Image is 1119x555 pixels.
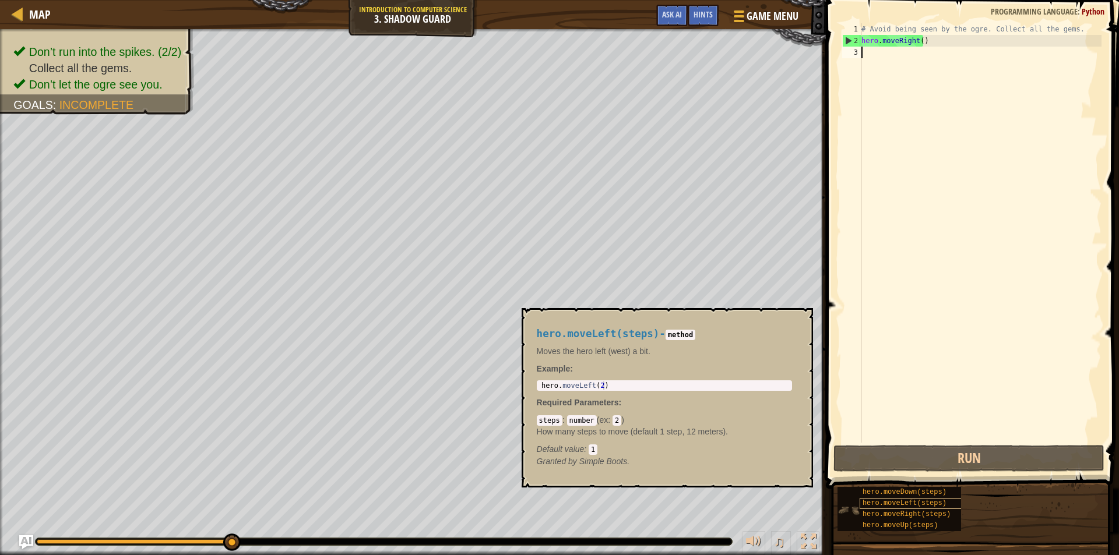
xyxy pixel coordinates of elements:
h4: - [537,328,792,340]
span: Required Parameters [537,398,619,407]
div: ( ) [537,414,792,455]
span: hero.moveLeft(steps) [537,328,660,340]
span: Incomplete [59,98,133,111]
p: How many steps to move (default 1 step, 12 meters). [537,426,792,437]
div: 1 [842,23,861,35]
span: Map [29,6,51,22]
span: Goals [13,98,53,111]
button: Ask AI [656,5,688,26]
img: portrait.png [838,499,860,521]
strong: : [537,364,573,373]
span: Ask AI [662,9,682,20]
button: Game Menu [724,5,805,32]
button: Adjust volume [742,531,765,555]
span: hero.moveLeft(steps) [863,499,946,507]
span: Game Menu [747,9,798,24]
span: ex [600,415,608,425]
li: Collect all the gems. [13,60,181,76]
span: : [562,415,567,425]
button: Toggle fullscreen [797,531,820,555]
span: hero.moveDown(steps) [863,488,946,496]
button: Ask AI [19,535,33,549]
li: Don’t run into the spikes. [13,44,181,60]
code: method [666,330,695,340]
span: Collect all the gems. [29,62,132,75]
div: 2 [843,35,861,47]
span: Hints [694,9,713,20]
span: Granted by [537,457,579,466]
span: : [53,98,59,111]
span: Programming language [991,6,1078,17]
span: Don’t let the ogre see you. [29,78,163,91]
code: number [567,415,597,426]
span: hero.moveUp(steps) [863,521,938,529]
code: 1 [589,444,597,455]
p: Moves the hero left (west) a bit. [537,345,792,357]
span: Default value [537,444,585,454]
code: 2 [613,415,621,426]
em: Simple Boots. [537,457,630,466]
button: Run [833,445,1104,472]
div: 3 [842,47,861,58]
span: : [1078,6,1082,17]
span: Example [537,364,571,373]
a: Map [23,6,51,22]
li: Don’t let the ogre see you. [13,76,181,93]
span: hero.moveRight(steps) [863,510,951,518]
span: Python [1082,6,1104,17]
span: : [608,415,613,425]
code: steps [537,415,562,426]
span: : [584,444,589,454]
span: ♫ [773,533,785,550]
span: Don’t run into the spikes. (2/2) [29,45,181,58]
span: : [618,398,621,407]
button: ♫ [771,531,791,555]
